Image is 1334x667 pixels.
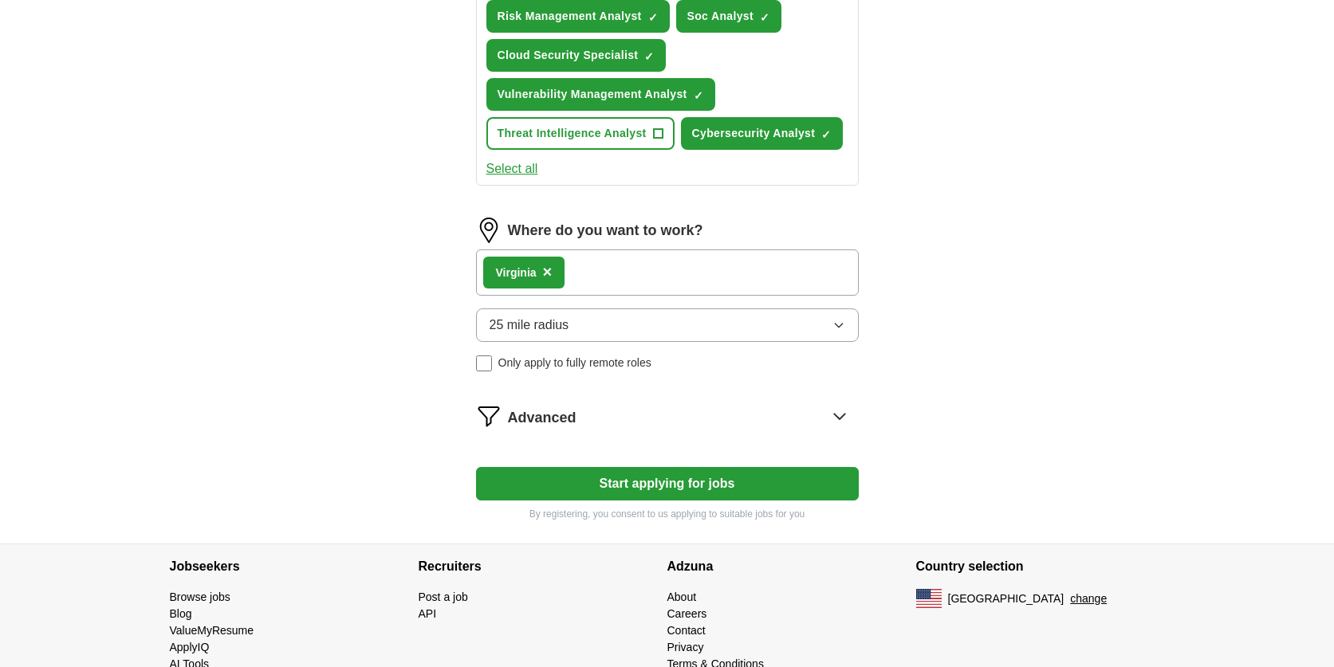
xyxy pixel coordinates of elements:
[916,589,942,608] img: US flag
[644,50,654,63] span: ✓
[543,263,553,281] span: ×
[419,590,468,603] a: Post a job
[821,128,831,141] span: ✓
[496,266,517,279] strong: Virg
[681,117,844,150] button: Cybersecurity Analyst✓
[476,507,859,521] p: By registering, you consent to us applying to suitable jobs for you
[667,590,697,603] a: About
[419,607,437,620] a: API
[486,159,538,179] button: Select all
[486,39,667,72] button: Cloud Security Specialist✓
[496,265,537,281] div: inia
[498,8,642,25] span: Risk Management Analyst
[170,607,192,620] a: Blog
[476,467,859,500] button: Start applying for jobs
[170,624,254,637] a: ValueMyResume
[498,47,639,64] span: Cloud Security Specialist
[694,89,703,102] span: ✓
[667,624,706,637] a: Contact
[948,590,1064,607] span: [GEOGRAPHIC_DATA]
[1070,590,1107,607] button: change
[476,355,492,371] input: Only apply to fully remote roles
[498,355,651,371] span: Only apply to fully remote roles
[508,407,576,429] span: Advanced
[667,607,707,620] a: Careers
[543,261,553,284] button: ×
[760,11,769,24] span: ✓
[490,316,569,335] span: 25 mile radius
[476,403,502,429] img: filter
[486,78,715,111] button: Vulnerability Management Analyst✓
[486,117,675,150] button: Threat Intelligence Analyst
[687,8,754,25] span: Soc Analyst
[498,125,647,142] span: Threat Intelligence Analyst
[170,590,230,603] a: Browse jobs
[916,544,1165,589] h4: Country selection
[476,308,859,342] button: 25 mile radius
[498,86,687,103] span: Vulnerability Management Analyst
[667,641,704,653] a: Privacy
[692,125,816,142] span: Cybersecurity Analyst
[476,218,502,243] img: location.png
[508,220,703,241] label: Where do you want to work?
[170,641,210,653] a: ApplyIQ
[648,11,658,24] span: ✓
